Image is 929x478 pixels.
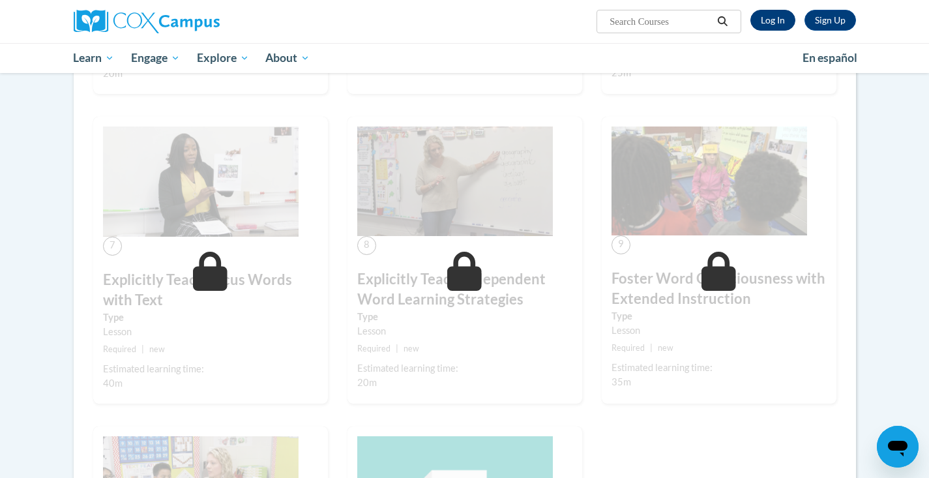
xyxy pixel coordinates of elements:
a: Log In [750,10,795,31]
span: 40m [103,378,123,389]
span: | [141,344,144,354]
iframe: Button to launch messaging window [877,426,919,468]
a: Explore [188,43,258,73]
div: Lesson [612,323,827,338]
a: En español [794,44,866,72]
span: new [404,344,419,353]
span: 7 [103,237,122,256]
h3: Explicitly Teach Independent Word Learning Strategies [357,269,572,310]
a: About [257,43,318,73]
span: Learn [73,50,114,66]
span: Engage [131,50,180,66]
div: Estimated learning time: [357,361,572,376]
a: Engage [123,43,188,73]
span: new [149,344,165,354]
img: Cox Campus [74,10,220,33]
span: new [658,343,673,353]
span: 20m [103,68,123,79]
span: 8 [357,236,376,255]
span: About [265,50,310,66]
span: En español [803,51,857,65]
span: | [396,344,398,353]
span: Explore [197,50,249,66]
button: Search [713,14,732,29]
label: Type [103,310,318,325]
span: Required [103,344,136,354]
div: Lesson [103,325,318,339]
span: Required [612,343,645,353]
span: Required [357,344,391,353]
img: Course Image [357,127,553,236]
div: Lesson [357,324,572,338]
h3: Explicitly Teach Focus Words with Text [103,270,318,310]
img: Course Image [103,127,299,237]
a: Learn [65,43,123,73]
div: Main menu [54,43,876,73]
div: Estimated learning time: [612,361,827,375]
h3: Foster Word Consciousness with Extended Instruction [612,269,827,309]
img: Course Image [612,127,807,235]
span: 35m [612,376,631,387]
input: Search Courses [608,14,713,29]
label: Type [612,309,827,323]
span: 25m [612,67,631,78]
a: Register [804,10,856,31]
a: Cox Campus [74,10,321,33]
label: Type [357,310,572,324]
span: 9 [612,235,630,254]
div: Estimated learning time: [103,362,318,376]
span: 20m [357,377,377,388]
span: | [650,343,653,353]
